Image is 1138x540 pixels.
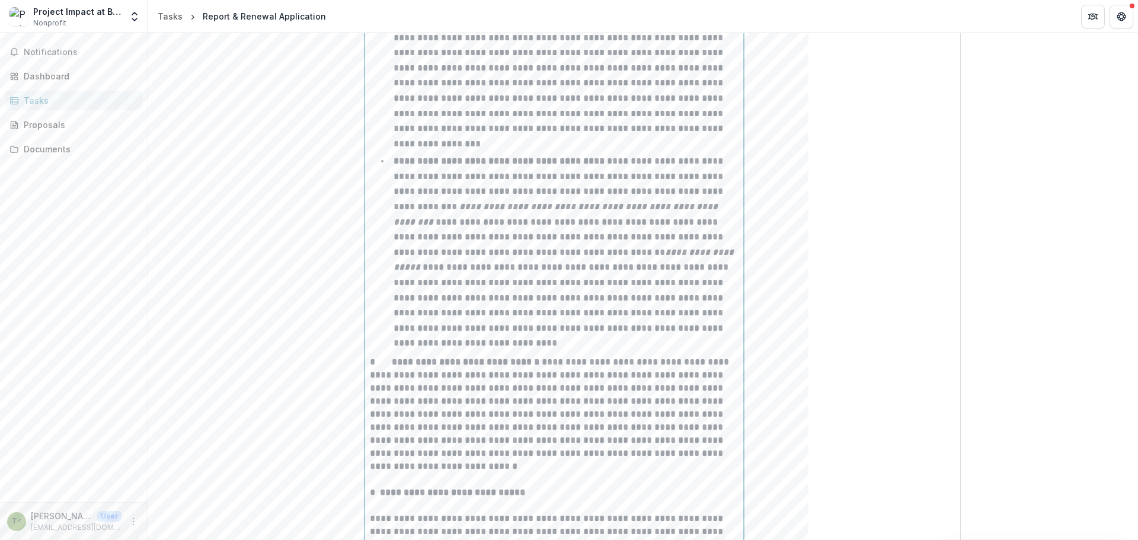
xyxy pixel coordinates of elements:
[5,66,143,86] a: Dashboard
[153,8,187,25] a: Tasks
[24,70,133,82] div: Dashboard
[5,91,143,110] a: Tasks
[97,511,122,522] p: User
[5,115,143,135] a: Proposals
[1110,5,1133,28] button: Get Help
[1081,5,1105,28] button: Partners
[9,7,28,26] img: Project Impact at BMCC
[126,515,140,529] button: More
[31,510,92,522] p: [PERSON_NAME] <[EMAIL_ADDRESS][DOMAIN_NAME]>
[5,43,143,62] button: Notifications
[203,10,326,23] div: Report & Renewal Application
[24,47,138,57] span: Notifications
[24,94,133,107] div: Tasks
[153,8,331,25] nav: breadcrumb
[24,143,133,155] div: Documents
[158,10,183,23] div: Tasks
[33,18,66,28] span: Nonprofit
[12,517,22,525] div: Tommasina Faratro <tfaratro@bmcc.cuny.edu>
[31,522,122,533] p: [EMAIL_ADDRESS][DOMAIN_NAME]
[24,119,133,131] div: Proposals
[33,5,122,18] div: Project Impact at BMCC
[5,139,143,159] a: Documents
[126,5,143,28] button: Open entity switcher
